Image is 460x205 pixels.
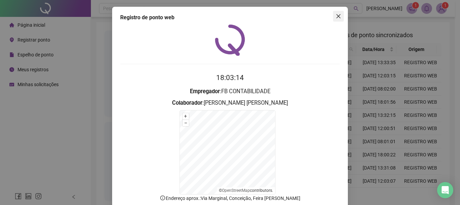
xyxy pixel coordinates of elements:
[120,195,340,202] p: Endereço aprox. : Via Marginal, Conceição, Feira [PERSON_NAME]
[183,120,189,126] button: –
[333,11,344,22] button: Close
[190,88,220,95] strong: Empregador
[172,100,202,106] strong: Colaborador
[219,188,273,193] li: © contributors.
[336,14,341,19] span: close
[216,74,244,82] time: 18:03:14
[183,113,189,120] button: +
[222,188,250,193] a: OpenStreetMap
[120,87,340,96] h3: : FB CONTABILIDADE
[215,24,245,56] img: QRPoint
[120,99,340,107] h3: : [PERSON_NAME] [PERSON_NAME]
[120,14,340,22] div: Registro de ponto web
[160,195,166,201] span: info-circle
[437,182,453,198] div: Open Intercom Messenger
